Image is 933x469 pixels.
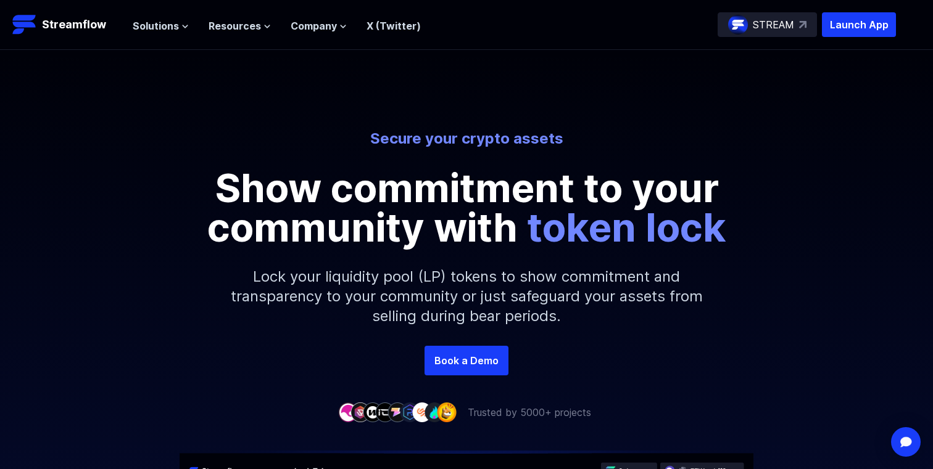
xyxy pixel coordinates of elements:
[363,402,383,422] img: company-3
[822,12,896,37] button: Launch App
[425,402,444,422] img: company-8
[209,18,261,33] span: Resources
[891,427,921,457] div: Open Intercom Messenger
[718,12,817,37] a: STREAM
[425,346,508,375] a: Book a Demo
[12,12,120,37] a: Streamflow
[201,247,732,346] p: Lock your liquidity pool (LP) tokens to show commitment and transparency to your community or jus...
[388,402,407,422] img: company-5
[189,168,744,247] p: Show commitment to your community with
[753,17,794,32] p: STREAM
[799,21,807,28] img: top-right-arrow.svg
[291,18,337,33] span: Company
[42,16,106,33] p: Streamflow
[125,129,808,149] p: Secure your crypto assets
[12,12,37,37] img: Streamflow Logo
[350,402,370,422] img: company-2
[133,18,189,33] button: Solutions
[291,18,347,33] button: Company
[527,203,726,251] span: token lock
[728,15,748,35] img: streamflow-logo-circle.png
[375,402,395,422] img: company-4
[412,402,432,422] img: company-7
[468,405,591,420] p: Trusted by 5000+ projects
[338,402,358,422] img: company-1
[437,402,457,422] img: company-9
[367,20,421,32] a: X (Twitter)
[400,402,420,422] img: company-6
[133,18,179,33] span: Solutions
[209,18,271,33] button: Resources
